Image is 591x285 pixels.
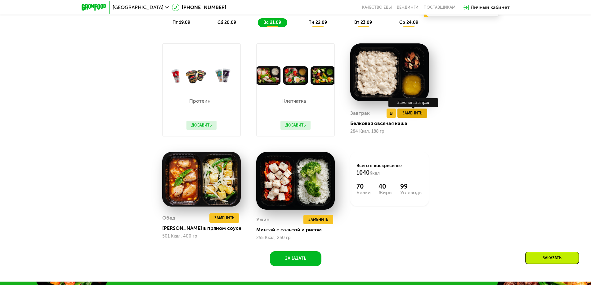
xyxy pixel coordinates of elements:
div: Жиры [378,190,392,195]
div: Всего в воскресенье [356,163,423,176]
button: Добавить [280,121,311,130]
button: Заменить [397,109,427,118]
div: 284 Ккал, 188 гр [350,129,429,134]
a: [PHONE_NUMBER] [172,4,226,11]
div: Обед [162,213,175,223]
a: Качество еды [362,5,392,10]
div: 99 [400,183,423,190]
button: Заказать [270,251,321,266]
div: Личный кабинет [471,4,510,11]
span: 1040 [356,169,369,176]
div: 40 [378,183,392,190]
div: 255 Ккал, 250 гр [256,235,335,240]
div: Заказать [525,252,579,264]
button: Добавить [186,121,217,130]
a: Вендинги [397,5,419,10]
button: Заменить [209,213,239,223]
div: Углеводы [400,190,423,195]
div: Белковая овсяная каша [350,120,434,127]
span: вс 21.09 [263,20,281,25]
div: 501 Ккал, 400 гр [162,234,241,239]
span: Заменить [308,216,328,223]
div: Заменить Завтрак [388,98,438,107]
div: [PERSON_NAME] в пряном соусе [162,225,246,231]
span: [GEOGRAPHIC_DATA] [113,5,163,10]
div: Минтай с сальсой и рисом [256,227,340,233]
div: 70 [356,183,371,190]
div: поставщикам [423,5,455,10]
span: пт 19.09 [172,20,190,25]
span: сб 20.09 [217,20,236,25]
p: Протеин [186,99,213,104]
span: пн 22.09 [308,20,327,25]
span: Заменить [214,215,234,221]
span: Ккал [369,171,380,176]
div: Ужин [256,215,270,224]
p: Клетчатка [280,99,307,104]
div: Белки [356,190,371,195]
span: Заменить [402,110,422,116]
span: ср 24.09 [399,20,418,25]
span: вт 23.09 [354,20,372,25]
div: Завтрак [350,109,370,118]
button: Заменить [303,215,333,224]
